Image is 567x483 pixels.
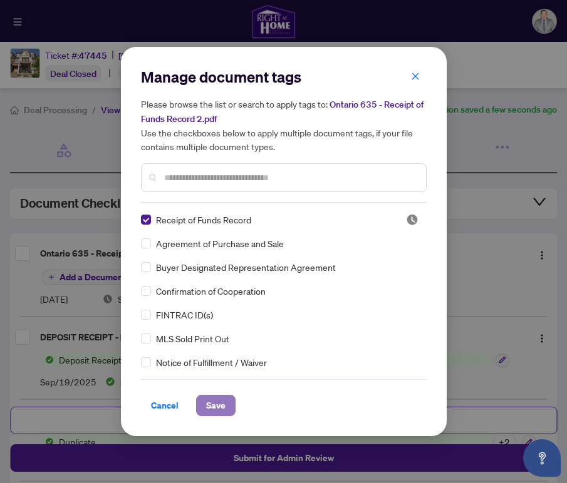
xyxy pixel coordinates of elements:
h2: Manage document tags [141,67,427,87]
button: Save [196,395,236,416]
span: close [411,72,420,81]
span: Confirmation of Cooperation [156,284,266,298]
span: MLS Sold Print Out [156,332,229,345]
button: Open asap [523,439,561,477]
span: Notice of Fulfillment / Waiver [156,355,267,369]
span: FINTRAC ID(s) [156,308,213,322]
span: Buyer Designated Representation Agreement [156,260,336,274]
span: Cancel [151,395,179,415]
button: Cancel [141,395,189,416]
span: Save [206,395,226,415]
span: Ontario 635 - Receipt of Funds Record 2.pdf [141,99,424,125]
span: Receipt of Funds Record [156,213,251,226]
h5: Please browse the list or search to apply tags to: Use the checkboxes below to apply multiple doc... [141,97,427,153]
img: status [406,213,419,226]
span: Agreement of Purchase and Sale [156,236,284,250]
span: Pending Review [406,213,419,226]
